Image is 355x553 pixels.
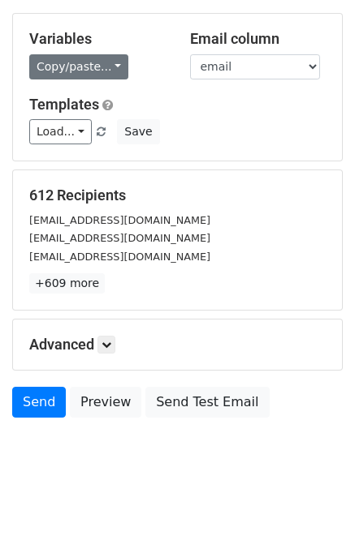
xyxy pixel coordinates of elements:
[190,30,327,48] h5: Email column
[29,214,210,226] small: [EMAIL_ADDRESS][DOMAIN_NAME]
[29,273,105,294] a: +609 more
[29,96,99,113] a: Templates
[29,186,326,204] h5: 612 Recipients
[29,336,326,354] h5: Advanced
[29,30,166,48] h5: Variables
[70,387,141,418] a: Preview
[274,475,355,553] iframe: Chat Widget
[29,54,128,79] a: Copy/paste...
[29,119,92,144] a: Load...
[145,387,269,418] a: Send Test Email
[29,251,210,263] small: [EMAIL_ADDRESS][DOMAIN_NAME]
[12,387,66,418] a: Send
[29,232,210,244] small: [EMAIL_ADDRESS][DOMAIN_NAME]
[117,119,159,144] button: Save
